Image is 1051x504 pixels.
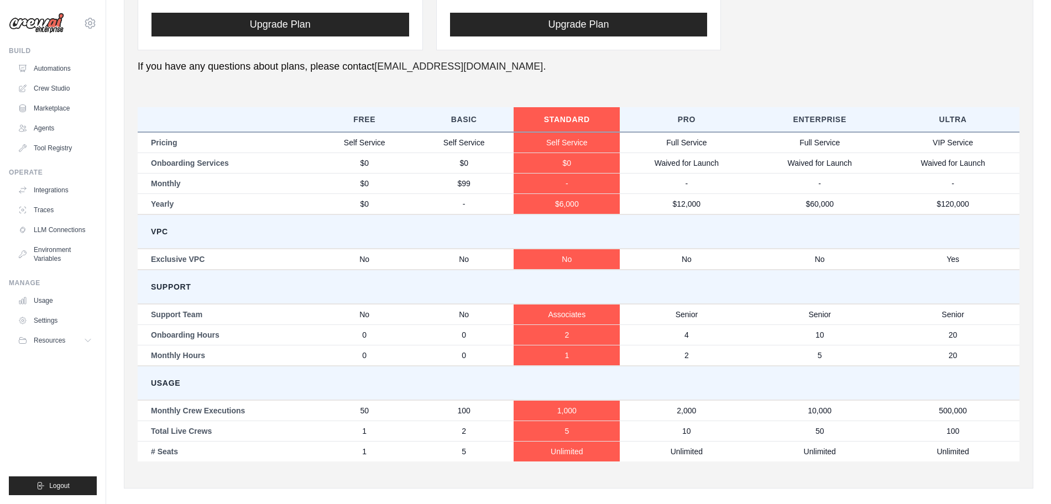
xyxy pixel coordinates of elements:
[414,153,514,173] td: $0
[138,214,1019,249] td: VPC
[620,421,753,441] td: 10
[13,99,97,117] a: Marketplace
[514,324,620,345] td: 2
[414,304,514,325] td: No
[138,193,315,214] td: Yearly
[138,132,315,153] td: Pricing
[138,153,315,173] td: Onboarding Services
[414,400,514,421] td: 100
[9,13,64,34] img: Logo
[315,173,414,193] td: $0
[450,13,708,36] button: Upgrade Plan
[620,324,753,345] td: 4
[315,304,414,325] td: No
[620,153,753,173] td: Waived for Launch
[414,173,514,193] td: $99
[138,270,1019,304] td: Support
[753,249,886,270] td: No
[315,441,414,461] td: 1
[753,400,886,421] td: 10,000
[753,441,886,461] td: Unlimited
[315,132,414,153] td: Self Service
[753,304,886,325] td: Senior
[753,173,886,193] td: -
[13,119,97,137] a: Agents
[138,421,315,441] td: Total Live Crews
[514,107,620,132] th: Standard
[315,107,414,132] th: Free
[138,324,315,345] td: Onboarding Hours
[9,476,97,495] button: Logout
[151,13,409,36] button: Upgrade Plan
[414,324,514,345] td: 0
[753,421,886,441] td: 50
[13,332,97,349] button: Resources
[753,107,886,132] th: Enterprise
[514,193,620,214] td: $6,000
[620,107,753,132] th: Pro
[753,345,886,366] td: 5
[315,345,414,366] td: 0
[514,345,620,366] td: 1
[620,304,753,325] td: Senior
[620,345,753,366] td: 2
[13,201,97,219] a: Traces
[514,441,620,461] td: Unlimited
[9,168,97,177] div: Operate
[138,173,315,193] td: Monthly
[620,132,753,153] td: Full Service
[414,107,514,132] th: Basic
[9,279,97,287] div: Manage
[315,249,414,270] td: No
[315,324,414,345] td: 0
[753,153,886,173] td: Waived for Launch
[803,60,1051,504] div: Widget de chat
[138,345,315,366] td: Monthly Hours
[315,421,414,441] td: 1
[414,193,514,214] td: -
[414,345,514,366] td: 0
[753,193,886,214] td: $60,000
[315,193,414,214] td: $0
[514,132,620,153] td: Self Service
[138,59,1019,74] p: If you have any questions about plans, please contact .
[803,60,1051,504] iframe: Chat Widget
[138,400,315,421] td: Monthly Crew Executions
[13,60,97,77] a: Automations
[620,441,753,461] td: Unlimited
[315,400,414,421] td: 50
[138,304,315,325] td: Support Team
[13,221,97,239] a: LLM Connections
[753,324,886,345] td: 10
[13,292,97,309] a: Usage
[514,249,620,270] td: No
[138,366,1019,400] td: Usage
[620,400,753,421] td: 2,000
[13,241,97,267] a: Environment Variables
[13,139,97,157] a: Tool Registry
[514,304,620,325] td: Associates
[414,421,514,441] td: 2
[414,441,514,461] td: 5
[753,132,886,153] td: Full Service
[315,153,414,173] td: $0
[9,46,97,55] div: Build
[138,441,315,461] td: # Seats
[620,193,753,214] td: $12,000
[13,80,97,97] a: Crew Studio
[374,61,543,72] a: [EMAIL_ADDRESS][DOMAIN_NAME]
[414,249,514,270] td: No
[414,132,514,153] td: Self Service
[514,400,620,421] td: 1,000
[514,421,620,441] td: 5
[49,481,70,490] span: Logout
[514,153,620,173] td: $0
[620,249,753,270] td: No
[34,336,65,345] span: Resources
[620,173,753,193] td: -
[514,173,620,193] td: -
[138,249,315,270] td: Exclusive VPC
[13,312,97,329] a: Settings
[13,181,97,199] a: Integrations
